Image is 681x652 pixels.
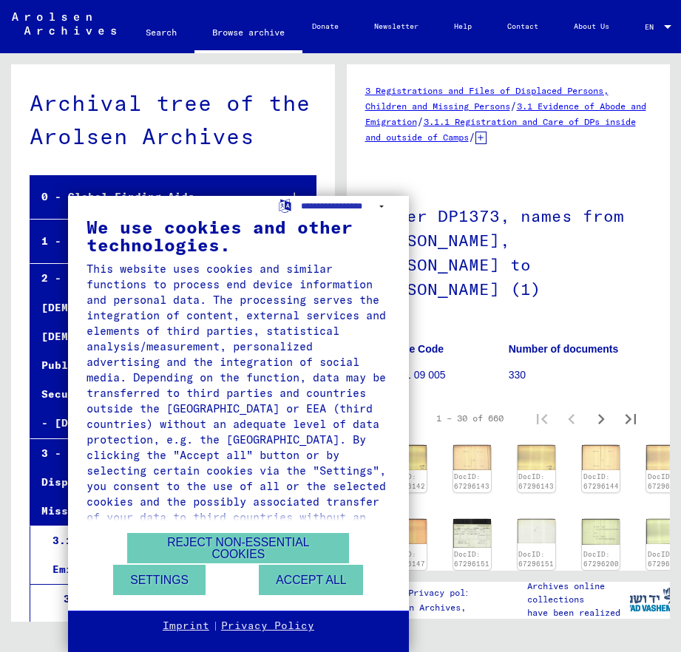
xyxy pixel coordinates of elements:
[221,619,314,634] a: Privacy Policy
[163,619,209,634] a: Imprint
[127,533,349,563] button: Reject non-essential cookies
[87,218,390,254] div: We use cookies and other technologies.
[87,261,390,540] div: This website uses cookies and similar functions to process end device information and personal da...
[113,565,206,595] button: Settings
[259,565,363,595] button: Accept all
